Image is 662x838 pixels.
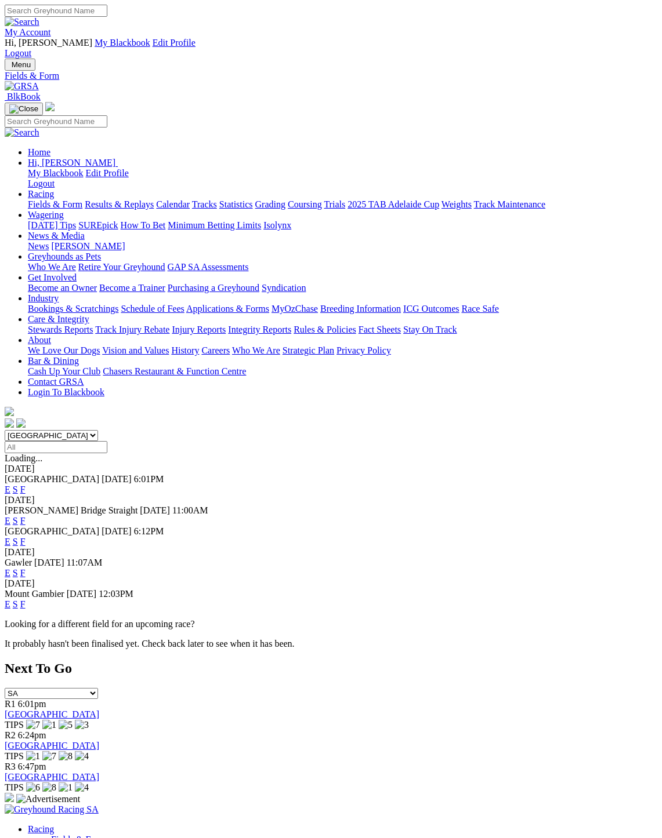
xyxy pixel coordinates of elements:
span: 6:01PM [134,474,164,484]
a: Cash Up Your Club [28,366,100,376]
span: Mount Gambier [5,589,64,599]
a: S [13,537,18,546]
a: Racing [28,824,54,834]
img: 8 [59,751,73,762]
span: [DATE] [34,558,64,567]
span: R1 [5,699,16,709]
a: News & Media [28,231,85,241]
a: GAP SA Assessments [168,262,249,272]
a: Results & Replays [85,199,154,209]
span: TIPS [5,720,24,730]
a: My Account [5,27,51,37]
span: R3 [5,762,16,771]
a: Bookings & Scratchings [28,304,118,314]
a: Racing [28,189,54,199]
a: Fields & Form [5,71,657,81]
img: Search [5,17,39,27]
a: Home [28,147,50,157]
a: Login To Blackbook [28,387,104,397]
a: F [20,568,26,578]
input: Select date [5,441,107,453]
a: E [5,568,10,578]
div: Care & Integrity [28,325,657,335]
img: logo-grsa-white.png [5,407,14,416]
span: [DATE] [102,526,132,536]
partial: It probably hasn't been finalised yet. Check back later to see when it has been. [5,639,295,648]
img: logo-grsa-white.png [45,102,55,111]
a: Who We Are [232,345,280,355]
img: 5 [59,720,73,730]
a: Coursing [288,199,322,209]
a: Edit Profile [153,38,196,48]
a: E [5,516,10,526]
a: [PERSON_NAME] [51,241,125,251]
span: 12:03PM [99,589,133,599]
a: Schedule of Fees [121,304,184,314]
h2: Next To Go [5,661,657,676]
a: BlkBook [5,92,41,101]
a: Become an Owner [28,283,97,293]
a: Track Maintenance [474,199,545,209]
a: Injury Reports [172,325,226,334]
span: TIPS [5,751,24,761]
a: S [13,568,18,578]
span: Menu [12,60,31,69]
img: 4 [75,782,89,793]
a: Breeding Information [320,304,401,314]
p: Looking for a different field for an upcoming race? [5,619,657,629]
a: Race Safe [461,304,498,314]
a: My Blackbook [28,168,84,178]
a: S [13,516,18,526]
span: 6:47pm [18,762,46,771]
a: [GEOGRAPHIC_DATA] [5,709,99,719]
button: Toggle navigation [5,103,43,115]
img: 8 [42,782,56,793]
img: facebook.svg [5,418,14,428]
a: F [20,537,26,546]
div: About [28,345,657,356]
span: [DATE] [67,589,97,599]
span: [DATE] [102,474,132,484]
a: Wagering [28,210,64,220]
a: Calendar [156,199,190,209]
a: Fields & Form [28,199,82,209]
div: Get Involved [28,283,657,293]
a: Bar & Dining [28,356,79,366]
a: SUREpick [78,220,118,230]
a: S [13,484,18,494]
img: 7 [42,751,56,762]
img: 3 [75,720,89,730]
div: Greyhounds as Pets [28,262,657,272]
span: [DATE] [140,505,170,515]
a: Edit Profile [86,168,129,178]
div: [DATE] [5,495,657,505]
span: 11:00AM [172,505,208,515]
a: Become a Trainer [99,283,165,293]
img: 1 [26,751,40,762]
div: Racing [28,199,657,210]
a: Logout [28,178,55,188]
a: How To Bet [121,220,166,230]
a: We Love Our Dogs [28,345,100,355]
img: 4 [75,751,89,762]
span: 6:12PM [134,526,164,536]
span: TIPS [5,782,24,792]
a: About [28,335,51,345]
div: Bar & Dining [28,366,657,377]
a: Syndication [262,283,306,293]
a: MyOzChase [272,304,318,314]
a: Fact Sheets [359,325,401,334]
span: Hi, [PERSON_NAME] [5,38,92,48]
img: Search [5,127,39,138]
div: News & Media [28,241,657,252]
a: S [13,599,18,609]
a: F [20,484,26,494]
a: Hi, [PERSON_NAME] [28,158,118,167]
a: Industry [28,293,59,303]
img: 1 [59,782,73,793]
a: Applications & Forms [186,304,269,314]
a: E [5,537,10,546]
a: F [20,516,26,526]
span: R2 [5,730,16,740]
